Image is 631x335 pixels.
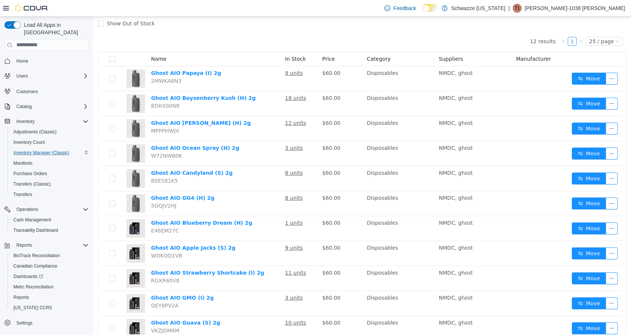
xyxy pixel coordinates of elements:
[451,4,506,13] p: Schwazze [US_STATE]
[13,205,41,214] button: Operations
[58,136,89,142] span: W72NWB0K
[33,227,52,246] img: Ghost AIO Apple Jacks (S) 2g hero shot
[58,61,89,67] span: 2MWKA8N3
[346,53,380,59] span: NMDC, ghost
[58,278,121,284] a: Ghost AIO GMO (I) 2g
[58,286,86,292] span: QEY8PV2A
[16,242,32,248] span: Reports
[13,294,29,300] span: Reports
[13,227,58,233] span: Traceabilty Dashboard
[58,161,85,167] span: B0E581K5
[1,317,92,328] button: Settings
[10,180,89,189] span: Transfers (Classic)
[7,225,92,236] button: Traceabilty Dashboard
[7,127,92,137] button: Adjustments (Classic)
[13,217,51,223] span: Cash Management
[513,4,522,13] div: Thomas-1038 Aragon
[10,282,57,291] a: Metrc Reconciliation
[479,231,513,243] button: icon: swapMove
[229,178,247,184] span: $60.00
[33,177,52,196] img: Ghost AIO GG4 (H) 2g hero shot
[10,127,89,136] span: Adjustments (Classic)
[192,53,210,59] u: 9 units
[58,261,86,267] span: RGXR60V8
[192,178,210,184] u: 8 units
[13,241,89,250] span: Reports
[10,215,54,224] a: Cash Management
[274,39,298,45] span: Category
[346,253,380,259] span: NMDC, ghost
[7,189,92,200] button: Transfers
[10,251,63,260] a: BioTrack Reconciliation
[271,75,343,99] td: Disposables
[10,169,50,178] a: Purchase Orders
[479,106,513,118] button: icon: swapMove
[13,117,38,126] button: Inventory
[10,169,89,178] span: Purchase Orders
[466,20,475,29] li: Previous Page
[10,226,61,235] a: Traceabilty Dashboard
[513,81,525,93] button: icon: ellipsis
[33,202,52,221] img: Ghost AIO Blueberry Dream (H) 2g hero shot
[381,1,419,16] a: Feedback
[271,199,343,224] td: Disposables
[229,39,242,45] span: Price
[13,87,41,96] a: Customers
[513,256,525,268] button: icon: ellipsis
[271,124,343,149] td: Disposables
[10,251,89,260] span: BioTrack Reconciliation
[58,128,146,134] a: Ghost AIO Ocean Spray (H) 2g
[1,101,92,112] button: Catalog
[16,206,38,212] span: Operations
[10,272,89,281] span: Dashboards
[58,203,159,209] a: Ghost AIO Blueberry Dream (H) 2g
[10,262,89,271] span: Canadian Compliance
[10,159,89,168] span: Manifests
[58,303,127,309] a: Ghost AIO Guava (S) 2g
[479,81,513,93] button: icon: swapMove
[13,319,35,328] a: Settings
[10,226,89,235] span: Traceabilty Dashboard
[13,181,51,187] span: Transfers (Classic)
[16,73,28,79] span: Users
[229,253,247,259] span: $60.00
[525,4,625,13] p: [PERSON_NAME]-1038 [PERSON_NAME]
[7,215,92,225] button: Cash Management
[13,72,89,80] span: Users
[13,160,32,166] span: Manifests
[10,159,35,168] a: Manifests
[13,171,47,177] span: Purchase Orders
[192,39,213,45] span: In Stock
[479,56,513,68] button: icon: swapMove
[229,203,247,209] span: $60.00
[346,303,380,309] span: NMDC, ghost
[16,104,32,110] span: Catalog
[7,158,92,168] button: Manifests
[229,103,247,109] span: $60.00
[10,180,54,189] a: Transfers (Classic)
[484,20,493,29] li: Next Page
[1,86,92,97] button: Customers
[58,153,140,159] a: Ghost AIO Candyland (S) 2g
[10,148,89,157] span: Inventory Manager (Classic)
[229,303,247,309] span: $60.00
[13,150,69,156] span: Inventory Manager (Classic)
[229,78,247,84] span: $60.00
[7,261,92,271] button: Canadian Compliance
[271,224,343,249] td: Disposables
[10,293,32,302] a: Reports
[13,56,89,66] span: Home
[515,4,520,13] span: T1
[479,181,513,193] button: icon: swapMove
[11,4,65,10] span: Show Out of Stock
[16,89,38,95] span: Customers
[7,282,92,292] button: Metrc Reconciliation
[508,4,510,13] p: |
[479,131,513,143] button: icon: swapMove
[58,78,163,84] a: Ghost AIO Boysenberry Kush (H) 2g
[13,305,52,311] span: [US_STATE] CCRS
[513,156,525,168] button: icon: ellipsis
[33,152,52,171] img: Ghost AIO Candyland (S) 2g hero shot
[16,320,32,326] span: Settings
[10,215,89,224] span: Cash Management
